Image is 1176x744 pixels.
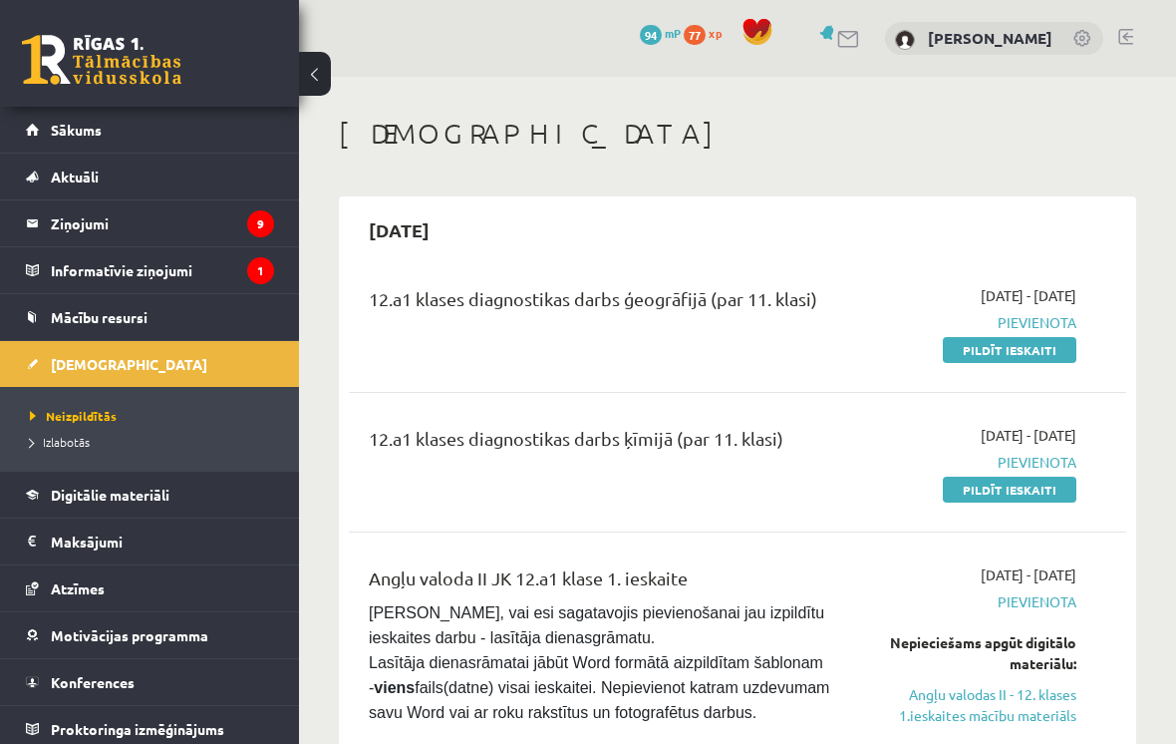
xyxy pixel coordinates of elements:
[30,433,279,451] a: Izlabotās
[943,337,1076,363] a: Pildīt ieskaiti
[981,285,1076,306] span: [DATE] - [DATE]
[369,425,830,462] div: 12.a1 klases diagnostikas darbs ķīmijā (par 11. klasi)
[339,117,1136,151] h1: [DEMOGRAPHIC_DATA]
[26,247,274,293] a: Informatīvie ziņojumi1
[665,25,681,41] span: mP
[26,565,274,611] a: Atzīmes
[981,425,1076,446] span: [DATE] - [DATE]
[860,632,1076,674] div: Nepieciešams apgūt digitālo materiālu:
[51,519,274,564] legend: Maksājumi
[349,206,449,253] h2: [DATE]
[684,25,706,45] span: 77
[51,121,102,139] span: Sākums
[374,679,415,696] strong: viens
[640,25,662,45] span: 94
[26,107,274,153] a: Sākums
[369,285,830,322] div: 12.a1 klases diagnostikas darbs ģeogrāfijā (par 11. klasi)
[895,30,915,50] img: Vanesa Kučere
[928,28,1052,48] a: [PERSON_NAME]
[51,308,147,326] span: Mācību resursi
[22,35,181,85] a: Rīgas 1. Tālmācības vidusskola
[51,200,274,246] legend: Ziņojumi
[369,564,830,601] div: Angļu valoda II JK 12.a1 klase 1. ieskaite
[26,612,274,658] a: Motivācijas programma
[51,579,105,597] span: Atzīmes
[30,407,279,425] a: Neizpildītās
[51,626,208,644] span: Motivācijas programma
[26,200,274,246] a: Ziņojumi9
[860,312,1076,333] span: Pievienota
[51,720,224,738] span: Proktoringa izmēģinājums
[51,247,274,293] legend: Informatīvie ziņojumi
[369,604,834,721] span: [PERSON_NAME], vai esi sagatavojis pievienošanai jau izpildītu ieskaites darbu - lasītāja dienasg...
[30,408,117,424] span: Neizpildītās
[26,472,274,518] a: Digitālie materiāli
[30,434,90,450] span: Izlabotās
[51,168,99,186] span: Aktuāli
[26,341,274,387] a: [DEMOGRAPHIC_DATA]
[51,673,135,691] span: Konferences
[26,154,274,199] a: Aktuāli
[981,564,1076,585] span: [DATE] - [DATE]
[640,25,681,41] a: 94 mP
[26,659,274,705] a: Konferences
[247,257,274,284] i: 1
[26,294,274,340] a: Mācību resursi
[51,355,207,373] span: [DEMOGRAPHIC_DATA]
[860,591,1076,612] span: Pievienota
[247,210,274,237] i: 9
[943,477,1076,503] a: Pildīt ieskaiti
[684,25,732,41] a: 77 xp
[860,684,1076,726] a: Angļu valodas II - 12. klases 1.ieskaites mācību materiāls
[26,519,274,564] a: Maksājumi
[51,486,169,504] span: Digitālie materiāli
[860,452,1076,473] span: Pievienota
[709,25,722,41] span: xp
